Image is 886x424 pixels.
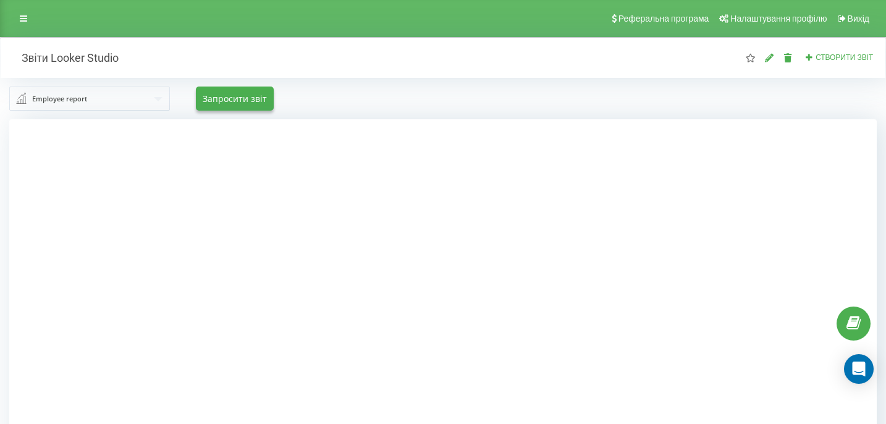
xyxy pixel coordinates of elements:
div: Open Intercom Messenger [844,354,874,384]
i: Цей звіт буде завантажений першим при відкритті "Звіти Looker Studio". Ви можете призначити будь-... [745,53,756,62]
i: Видалити звіт [783,53,793,62]
i: Створити звіт [805,53,814,61]
span: Налаштування профілю [730,14,827,23]
span: Створити звіт [816,53,873,62]
i: Редагувати звіт [764,53,775,62]
h2: Звіти Looker Studio [9,51,119,65]
button: Створити звіт [801,53,877,63]
div: Employee report [32,92,87,106]
button: Запросити звіт [196,87,274,111]
span: Реферальна програма [618,14,709,23]
span: Вихід [848,14,869,23]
